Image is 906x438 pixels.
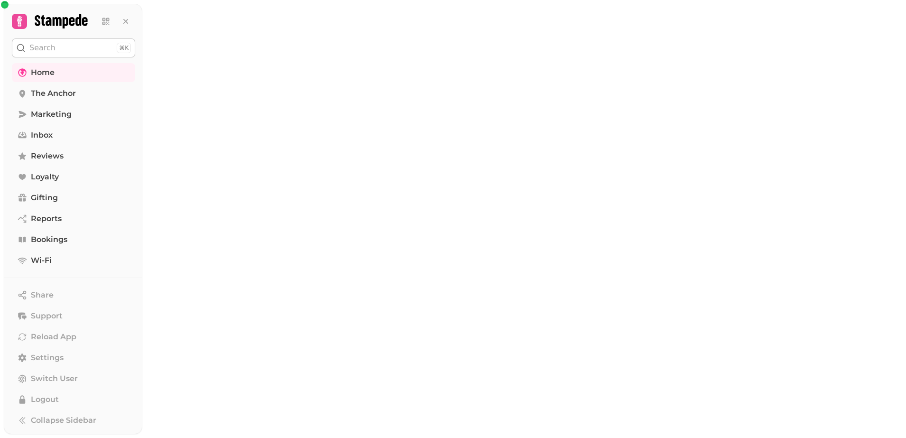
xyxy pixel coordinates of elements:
[31,373,78,384] span: Switch User
[31,289,54,301] span: Share
[12,209,135,228] a: Reports
[29,42,55,54] p: Search
[12,168,135,186] a: Loyalty
[12,126,135,145] a: Inbox
[117,43,131,53] div: ⌘K
[31,213,62,224] span: Reports
[12,188,135,207] a: Gifting
[31,150,64,162] span: Reviews
[31,255,52,266] span: Wi-Fi
[12,105,135,124] a: Marketing
[12,348,135,367] a: Settings
[31,192,58,204] span: Gifting
[12,84,135,103] a: The Anchor
[12,147,135,166] a: Reviews
[12,369,135,388] button: Switch User
[31,88,76,99] span: The Anchor
[31,352,64,363] span: Settings
[31,234,67,245] span: Bookings
[31,171,59,183] span: Loyalty
[31,310,63,322] span: Support
[12,38,135,57] button: Search⌘K
[31,331,76,343] span: Reload App
[12,286,135,305] button: Share
[31,67,55,78] span: Home
[31,109,72,120] span: Marketing
[12,251,135,270] a: Wi-Fi
[31,415,96,426] span: Collapse Sidebar
[12,411,135,430] button: Collapse Sidebar
[31,394,59,405] span: Logout
[12,390,135,409] button: Logout
[12,230,135,249] a: Bookings
[12,307,135,326] button: Support
[31,130,53,141] span: Inbox
[12,63,135,82] a: Home
[12,327,135,346] button: Reload App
